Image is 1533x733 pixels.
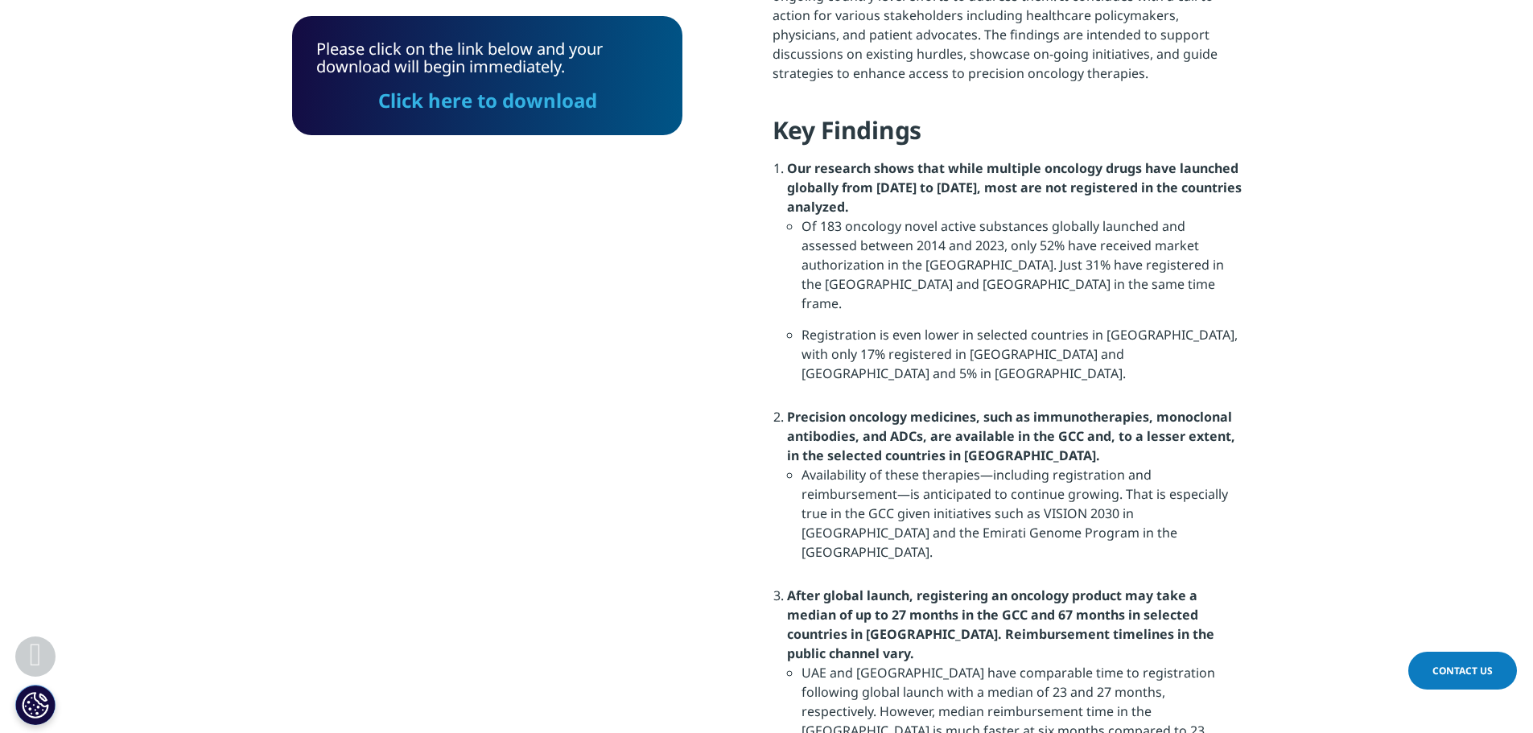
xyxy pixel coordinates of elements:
[802,465,1242,574] li: Availability of these therapies—including registration and reimbursement—is anticipated to contin...
[787,587,1214,662] strong: After global launch, registering an oncology product may take a median of up to 27 months in the ...
[15,685,56,725] button: Paramètres des cookies
[787,159,1242,216] strong: Our research shows that while multiple oncology drugs have launched globally from [DATE] to [DATE...
[802,216,1242,325] li: Of 183 oncology novel active substances globally launched and assessed between 2014 and 2023, onl...
[316,40,658,111] div: Please click on the link below and your download will begin immediately.
[1408,652,1517,690] a: Contact Us
[378,87,597,113] a: Click here to download
[1432,664,1493,677] span: Contact Us
[802,325,1242,395] li: Registration is even lower in selected countries in [GEOGRAPHIC_DATA], with only 17% registered i...
[787,408,1235,464] strong: Precision oncology medicines, such as immunotherapies, monoclonal antibodies, and ADCs, are avail...
[773,114,1242,159] h4: Key Findings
